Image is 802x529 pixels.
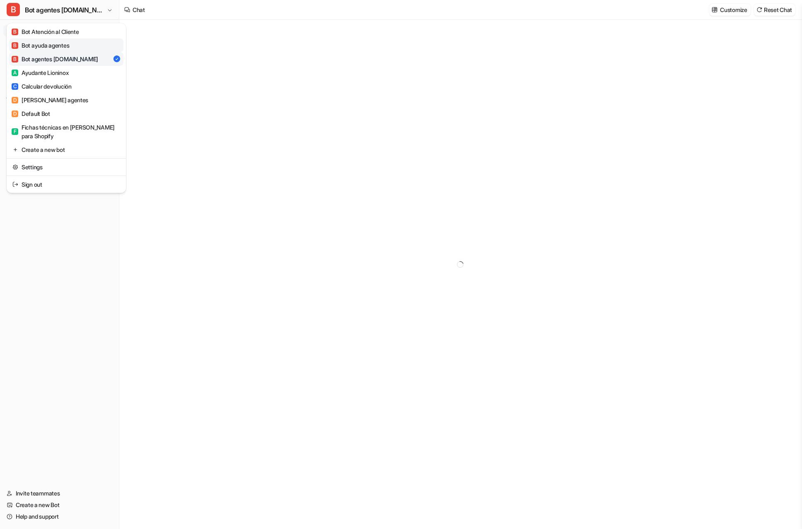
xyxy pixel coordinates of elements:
[12,96,88,104] div: [PERSON_NAME] agentes
[12,29,18,35] span: B
[12,180,18,189] img: reset
[12,163,18,171] img: reset
[12,111,18,117] span: D
[25,4,105,16] span: Bot agentes [DOMAIN_NAME]
[12,42,18,49] span: B
[7,23,126,193] div: BBot agentes [DOMAIN_NAME]
[12,123,121,140] div: Fichas técnicas en [PERSON_NAME] para Shopify
[12,41,69,50] div: Bot ayuda agentes
[12,109,50,118] div: Default Bot
[12,55,98,63] div: Bot agentes [DOMAIN_NAME]
[12,83,18,90] span: C
[12,27,79,36] div: Bot Atención al Cliente
[7,3,20,16] span: B
[9,178,123,191] a: Sign out
[12,82,72,91] div: Calcular devolución
[12,56,18,63] span: B
[12,97,18,103] span: D
[12,145,18,154] img: reset
[12,70,18,76] span: A
[9,160,123,174] a: Settings
[9,143,123,156] a: Create a new bot
[12,68,68,77] div: Ayudante Lioninox
[12,128,18,135] span: F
